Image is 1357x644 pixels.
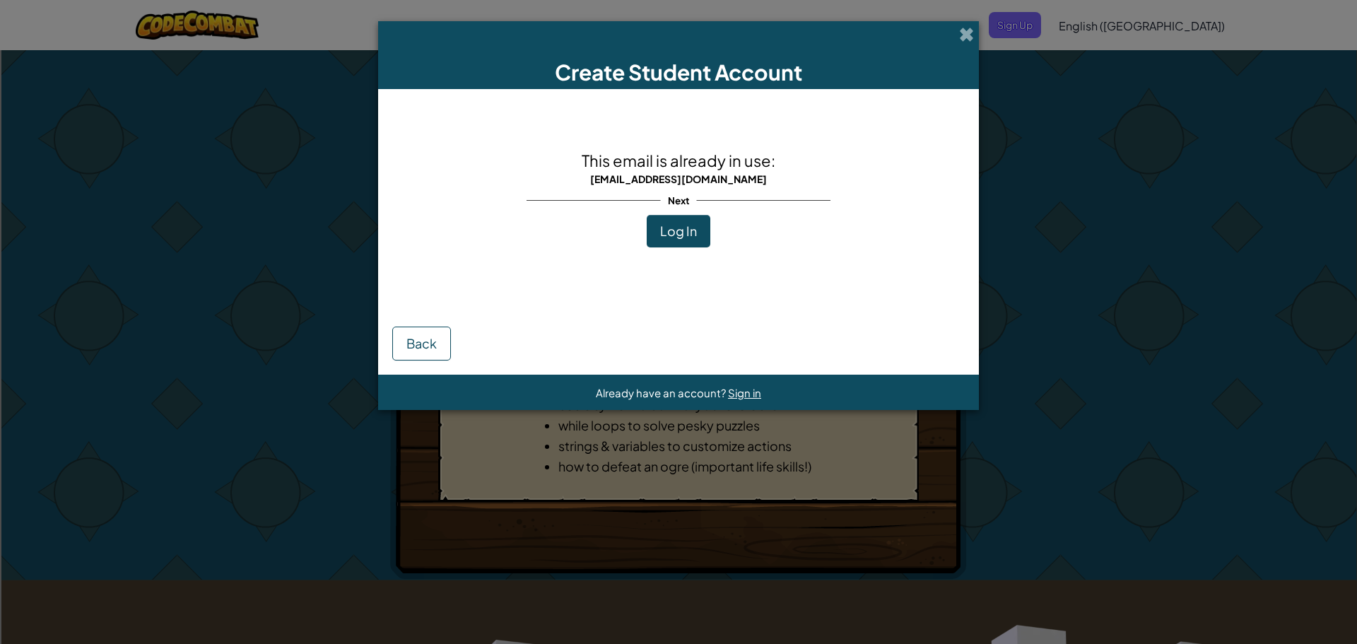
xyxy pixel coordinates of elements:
button: Back [392,327,451,361]
div: Move To ... [6,59,1351,71]
div: Home [6,6,295,18]
span: Log In [660,223,697,239]
span: Next [661,190,697,211]
div: Sort A > Z [6,33,1351,46]
div: Delete [6,71,1351,84]
div: Options [6,84,1351,97]
a: Sign in [728,386,761,399]
div: Sort New > Old [6,46,1351,59]
span: Back [406,335,437,351]
div: Sign out [6,97,1351,110]
span: Already have an account? [596,386,728,399]
input: Search outlines [6,18,131,33]
span: [EMAIL_ADDRESS][DOMAIN_NAME] [590,172,767,185]
span: This email is already in use: [582,151,775,170]
span: Create Student Account [555,59,802,86]
button: Log In [647,215,710,247]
